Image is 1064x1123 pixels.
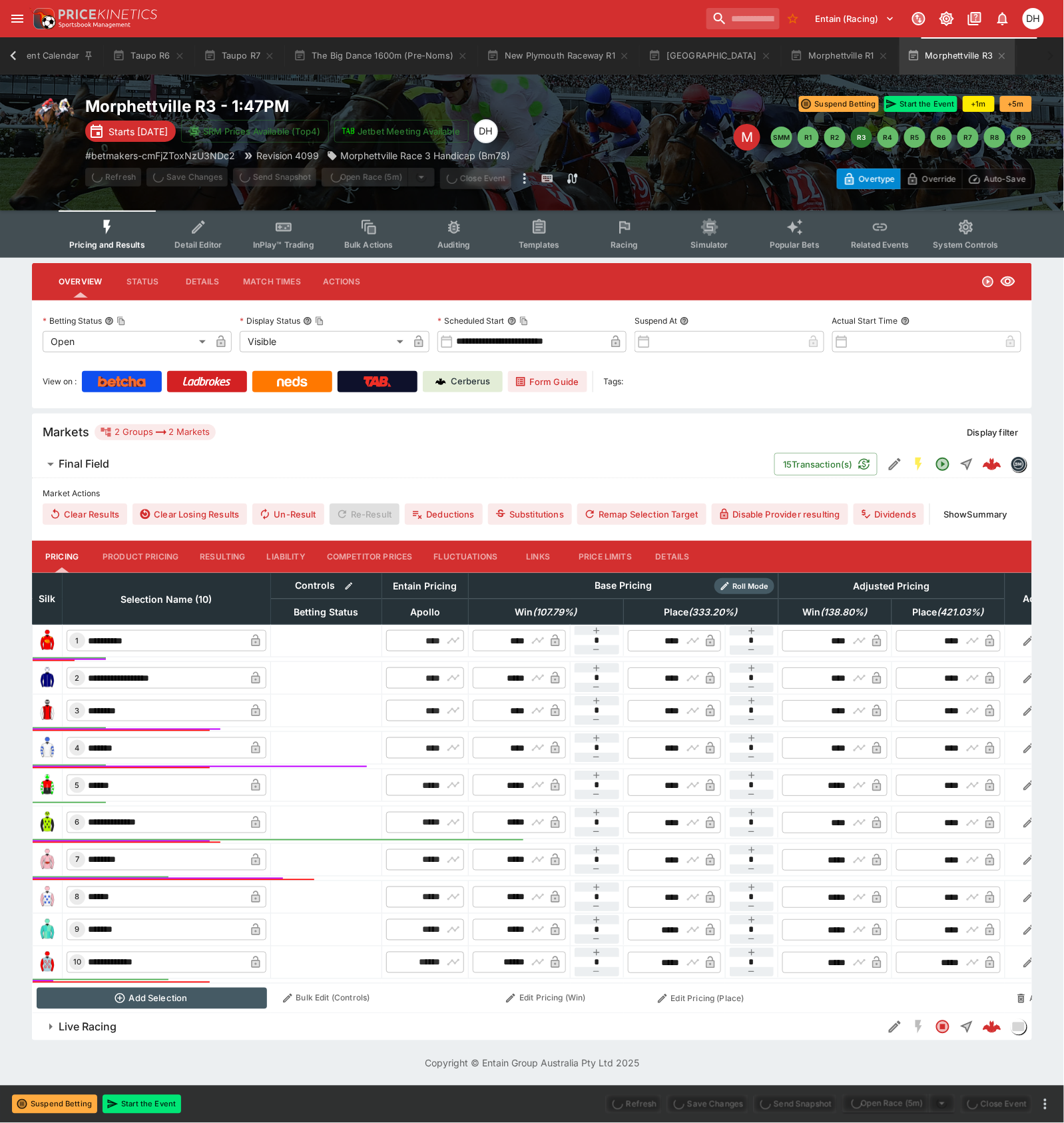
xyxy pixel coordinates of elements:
[382,573,469,599] th: Entain Pricing
[959,422,1027,443] button: Display filter
[37,849,58,871] img: runner 7
[984,127,1005,148] button: R8
[43,504,127,525] button: Clear Results
[577,504,706,525] button: Remap Selection Target
[604,371,624,392] label: Tags:
[983,1018,1001,1036] div: 66ab5829-1200-45c1-9a0a-c2cef229a19e
[280,604,374,620] span: Betting Status
[37,700,58,721] img: runner 3
[771,127,792,148] button: SMM
[32,1014,883,1040] button: Live Racing
[435,376,446,387] img: Cerberus
[1011,1020,1026,1034] img: liveracing
[73,893,83,902] span: 8
[98,376,146,387] img: Betcha
[174,240,222,250] span: Detail Editor
[73,636,82,645] span: 1
[778,573,1005,599] th: Adjusted Pricing
[303,316,312,326] button: Display StatusCopy To Clipboard
[501,604,592,620] span: Win(107.79%)
[100,424,210,440] div: 2 Groups 2 Markets
[133,504,247,525] button: Clear Losing Results
[782,37,897,75] button: Morphettville R1
[900,169,962,189] button: Override
[533,604,577,620] em: ( 107.79 %)
[962,169,1032,189] button: Auto-Save
[334,120,469,143] button: Jetbet Meeting Available
[517,168,533,189] button: more
[904,127,926,148] button: R5
[983,1018,1001,1036] img: logo-cerberus--red.svg
[85,149,235,163] p: Copy To Clipboard
[771,127,1032,148] nav: pagination navigation
[382,599,469,624] th: Apollo
[73,781,83,790] span: 5
[437,240,470,250] span: Auditing
[59,22,131,28] img: Sportsbook Management
[37,812,58,833] img: runner 6
[788,604,882,620] span: Win(138.80%)
[799,96,879,112] button: Suspend Betting
[821,604,868,620] em: ( 138.80 %)
[1037,1096,1053,1112] button: more
[37,775,58,796] img: runner 5
[1000,274,1016,290] svg: Visible
[451,375,491,388] p: Cerberus
[1023,8,1044,29] div: Daniel Hooper
[327,149,510,163] div: Morphettville Race 3 Handicap (Bm78)
[37,919,58,940] img: runner 9
[854,504,924,525] button: Dividends
[5,7,29,31] button: open drawer
[691,240,728,250] span: Simulator
[43,371,77,392] label: View on :
[650,604,752,620] span: Place(333.20%)
[589,577,657,594] div: Base Pricing
[907,452,931,476] button: SGM Enabled
[340,577,358,595] button: Bulk edit
[103,1095,181,1114] button: Start the Event
[824,127,846,148] button: R2
[933,240,999,250] span: System Controls
[37,630,58,651] img: runner 1
[1011,457,1026,472] img: betmakers
[935,504,1015,525] button: ShowSummary
[955,452,979,476] button: Straight
[73,743,83,753] span: 4
[957,127,979,148] button: R7
[37,887,58,908] img: runner 8
[714,578,774,594] div: Show/hide Price Roll mode configuration.
[59,457,109,471] h6: Final Field
[71,958,84,967] span: 10
[43,424,89,440] h5: Markets
[935,1019,951,1035] svg: Closed
[105,316,114,326] button: Betting StatusCopy To Clipboard
[33,573,63,624] th: Silk
[568,541,643,573] button: Price Limits
[878,127,899,148] button: R4
[643,541,702,573] button: Details
[963,7,987,31] button: Documentation
[423,371,503,392] a: Cerberus
[628,988,775,1009] button: Edit Pricing (Place)
[837,169,1032,189] div: Start From
[488,504,572,525] button: Substitutions
[29,5,56,32] img: PriceKinetics Logo
[900,37,1016,75] button: Morphettville R3
[922,172,956,186] p: Override
[256,541,316,573] button: Liability
[842,1094,955,1113] div: split button
[851,127,872,148] button: R3
[983,455,1001,474] div: de388cb6-16eb-45d4-a185-5adc112c2056
[991,7,1015,31] button: Notifications
[1019,4,1048,33] button: Daniel Hooper
[935,7,959,31] button: Toggle light/dark mode
[774,453,878,476] button: 15Transaction(s)
[73,855,82,865] span: 7
[85,96,559,117] h2: Copy To Clipboard
[423,541,509,573] button: Fluctuations
[73,706,83,715] span: 3
[32,541,92,573] button: Pricing
[252,504,324,525] button: Un-Result
[907,7,931,31] button: Connected to PK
